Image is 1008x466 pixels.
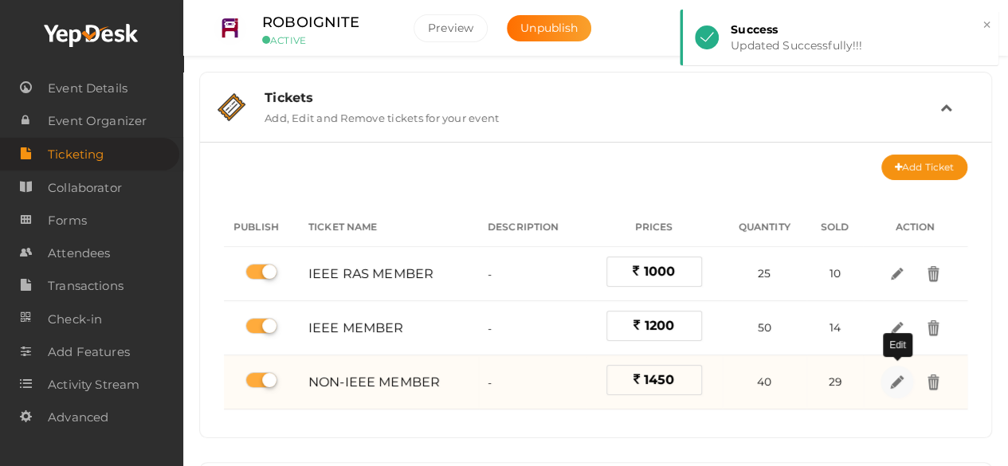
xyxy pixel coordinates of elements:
[299,208,478,247] th: Ticket Name
[925,374,942,390] img: delete.svg
[265,90,940,105] div: Tickets
[208,112,983,127] a: Tickets Add, Edit and Remove tickets for your event
[643,264,675,279] span: 1000
[48,205,87,237] span: Forms
[488,376,492,389] span: -
[48,139,104,170] span: Ticketing
[308,266,433,281] span: IEEE RAS MEMBER
[48,270,124,302] span: Transactions
[48,303,102,335] span: Check-in
[218,93,245,121] img: ticket.svg
[488,268,492,280] span: -
[757,375,771,388] span: 40
[881,155,967,180] button: Add Ticket
[265,105,499,124] label: Add, Edit and Remove tickets for your event
[262,11,359,34] label: ROBOIGNITE
[888,373,906,391] img: edit.svg
[48,105,147,137] span: Event Organizer
[644,318,674,333] span: 1200
[806,208,863,247] th: Sold
[48,401,108,433] span: Advanced
[262,34,390,46] small: ACTIVE
[883,333,912,357] div: Edit
[308,320,404,335] span: IEEE MEMBER
[828,375,841,388] span: 29
[414,14,488,42] button: Preview
[758,321,771,334] span: 50
[48,72,127,104] span: Event Details
[48,237,110,269] span: Attendees
[829,267,840,280] span: 10
[829,321,840,334] span: 14
[925,319,942,336] img: delete.svg
[478,208,586,247] th: Description
[925,265,942,282] img: delete.svg
[586,208,722,247] th: Prices
[48,369,139,401] span: Activity Stream
[214,13,246,45] img: RSPMBPJE_small.png
[520,21,578,35] span: Unpublish
[722,208,806,247] th: Quantity
[731,22,986,37] div: Success
[982,16,992,34] button: ×
[308,374,440,390] span: NON-IEEE MEMBER
[48,336,130,368] span: Add Features
[863,208,967,247] th: Action
[507,15,591,41] button: Unpublish
[224,208,299,247] th: Publish
[644,372,675,387] span: 1450
[888,265,905,282] img: edit.svg
[888,319,905,336] img: edit.svg
[48,172,122,204] span: Collaborator
[758,267,771,280] span: 25
[731,37,986,53] div: Updated Successfully!!!
[488,322,492,335] span: -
